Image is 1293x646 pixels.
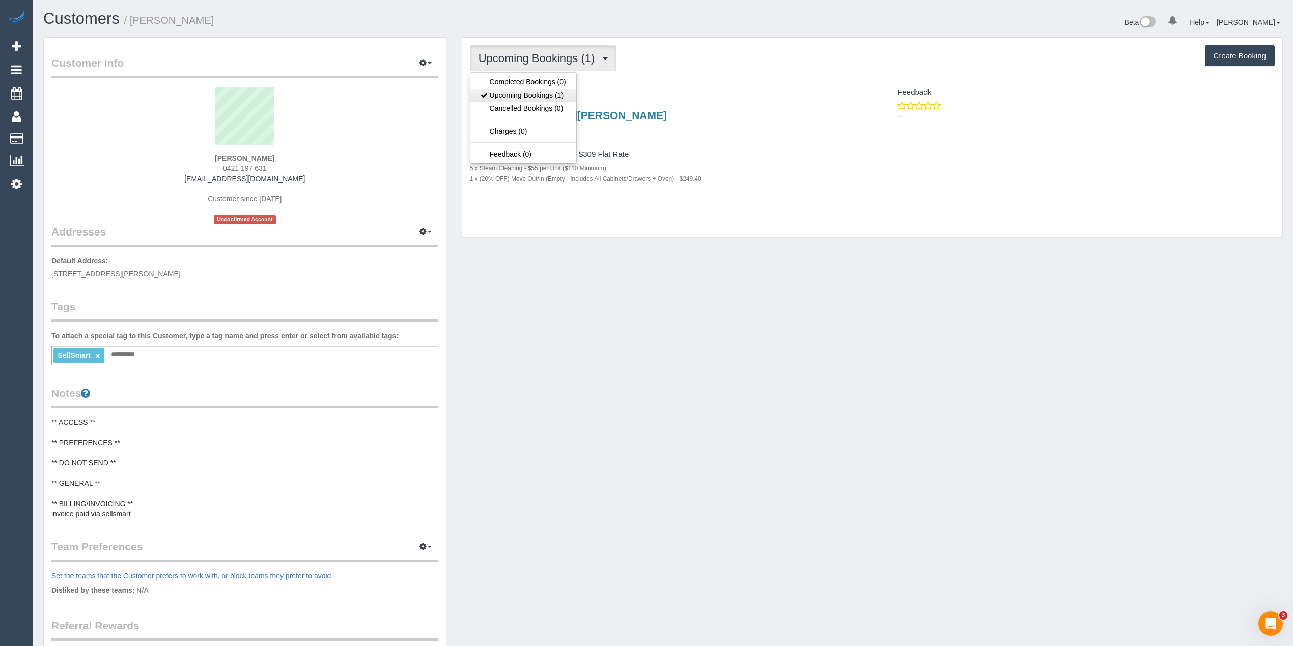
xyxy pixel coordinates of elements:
a: Feedback (0) [470,148,576,161]
span: Upcoming Bookings (1) [479,52,600,65]
span: 3 [1279,611,1287,620]
a: Help [1190,18,1210,26]
span: [STREET_ADDRESS][PERSON_NAME] [51,270,181,278]
img: New interface [1139,16,1156,30]
a: Charges (0) [470,125,576,138]
strong: [PERSON_NAME] [215,154,274,162]
span: Unconfirmed Account [214,215,276,224]
button: Create Booking [1205,45,1275,67]
p: One Time Cleaning [470,136,865,146]
h4: Feedback [880,88,1275,97]
a: Cancelled Bookings (0) [470,102,576,115]
legend: Referral Rewards [51,618,438,641]
a: Beta [1125,18,1156,26]
a: Customers [43,10,120,27]
a: Completed Bookings (0) [470,75,576,89]
img: Automaid Logo [6,10,26,24]
h4: Service [470,88,865,97]
legend: Team Preferences [51,539,438,562]
h4: Five Bedroom Home Cleaning - $309 Flat Rate [470,150,865,159]
label: To attach a special tag to this Customer, type a tag name and press enter or select from availabl... [51,331,399,341]
legend: Tags [51,299,438,322]
small: / [PERSON_NAME] [124,15,214,26]
a: × [95,351,100,360]
small: 5 x Steam Cleaning - $55 per Unit ($110 Minimum) [470,165,606,172]
small: 1 x (20% OFF) Move Out/In (Empty - Includes All Cabinets/Drawers + Oven) - $249.40 [470,175,701,182]
p: --- [897,111,1275,121]
a: [PERSON_NAME] [1217,18,1280,26]
legend: Notes [51,386,438,408]
a: Set the teams that the Customer prefers to work with, or block teams they prefer to avoid [51,572,331,580]
iframe: Intercom live chat [1258,611,1283,636]
pre: ** ACCESS ** ** PREFERENCES ** ** DO NOT SEND ** ** GENERAL ** ** BILLING/INVOICING ** invoice pa... [51,417,438,519]
span: SellSmart [58,351,91,359]
a: Upcoming Bookings (1) [470,89,576,102]
span: N/A [136,586,148,594]
label: Default Address: [51,256,108,266]
span: Customer since [DATE] [208,195,282,203]
legend: Customer Info [51,55,438,78]
label: Disliked by these teams: [51,585,134,595]
span: 0421 197 631 [223,164,267,172]
a: [EMAIL_ADDRESS][DOMAIN_NAME] [184,174,305,183]
button: Upcoming Bookings (1) [470,45,617,71]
